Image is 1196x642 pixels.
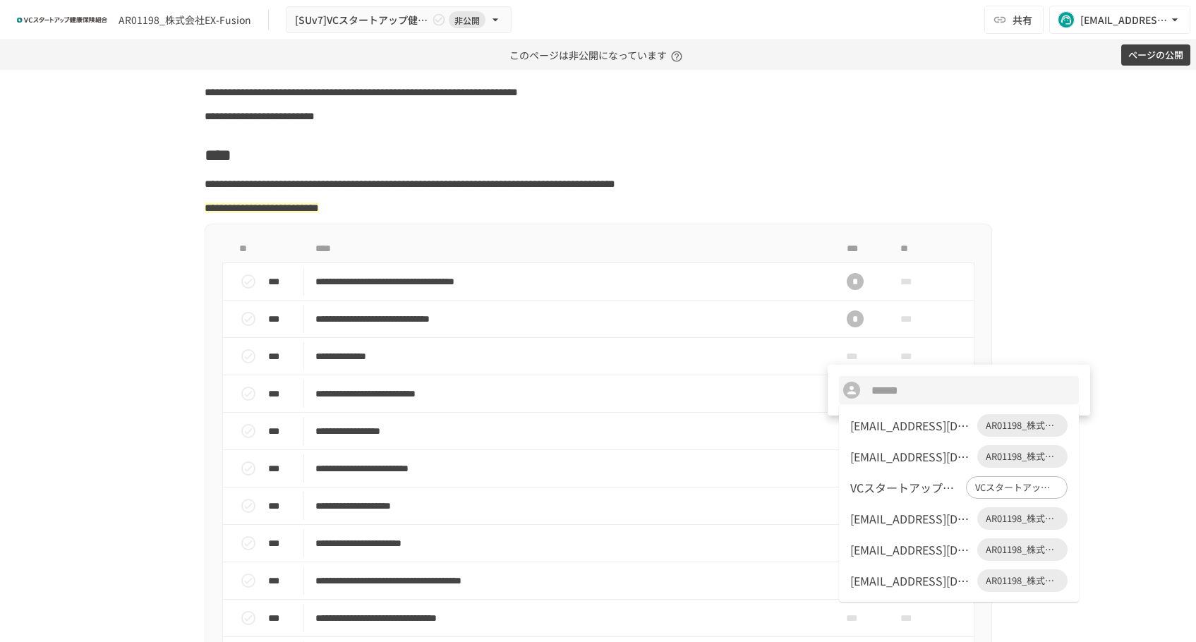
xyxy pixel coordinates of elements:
[850,417,972,434] div: [EMAIL_ADDRESS][DOMAIN_NAME]
[977,543,1068,557] span: AR01198_株式会社EX-Fusion
[977,418,1068,432] span: AR01198_株式会社EX-Fusion
[850,572,972,589] div: [EMAIL_ADDRESS][DOMAIN_NAME]
[967,480,1067,495] span: VCスタートアップ健康保険組合
[850,479,960,496] div: VCスタートアップ健康保険組合
[850,510,972,527] div: [EMAIL_ADDRESS][DOMAIN_NAME]
[977,574,1068,588] span: AR01198_株式会社EX-Fusion
[850,448,972,465] div: [EMAIL_ADDRESS][DOMAIN_NAME]
[977,511,1068,526] span: AR01198_株式会社EX-Fusion
[850,541,972,558] div: [EMAIL_ADDRESS][DOMAIN_NAME]
[977,449,1068,464] span: AR01198_株式会社EX-Fusion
